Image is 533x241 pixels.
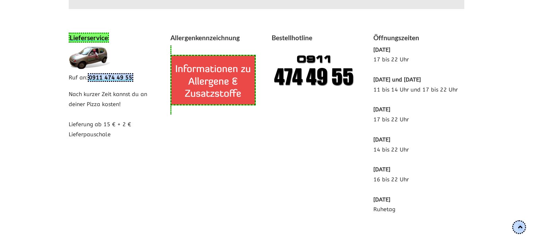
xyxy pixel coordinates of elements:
b: [DATE] [373,196,390,203]
img: allergenkennzeichnung [170,55,256,105]
h4: Allergenkennzeichnung [170,33,262,45]
img: lieferservice pietro [69,45,110,69]
div: Nach kurzer Zeit kannst du an deiner Pizza kosten! Lieferung ab 15 € + 2 € Lieferpauschale [64,33,165,147]
b: [DATE] [373,136,390,143]
b: [DATE] [373,46,390,53]
h4: Bestellhotline [272,33,363,45]
a: 0911 474 49 55 [88,73,133,82]
p: Ruf an: [69,73,160,83]
h4: Öffnungszeiten [373,33,465,45]
img: Pizza Pietro anrufen 09114744955 [272,45,355,94]
p: 17 bis 22 Uhr 11 bis 14 Uhr und 17 bis 22 Uhr 17 bis 22 Uhr 14 bis 22 Uhr 16 bis 22 Uhr Ruhetag [373,45,465,215]
a: Lieferservice [69,33,109,43]
b: [DATE] [373,106,390,113]
b: [DATE] [373,166,390,173]
b: [DATE] und [DATE] [373,76,421,83]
